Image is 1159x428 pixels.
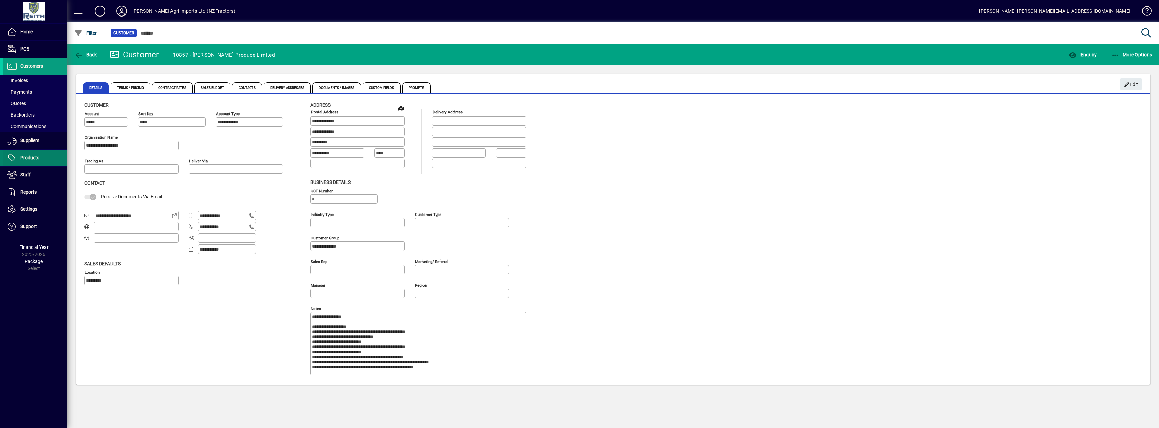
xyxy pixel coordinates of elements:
[20,206,37,212] span: Settings
[415,283,427,287] mat-label: Region
[3,75,67,86] a: Invoices
[3,24,67,40] a: Home
[264,82,311,93] span: Delivery Addresses
[73,27,99,39] button: Filter
[3,132,67,149] a: Suppliers
[84,261,121,266] span: Sales defaults
[101,194,162,199] span: Receive Documents Via Email
[979,6,1130,17] div: [PERSON_NAME] [PERSON_NAME][EMAIL_ADDRESS][DOMAIN_NAME]
[111,5,132,17] button: Profile
[1069,52,1097,57] span: Enquiry
[312,82,361,93] span: Documents / Images
[310,102,331,108] span: Address
[85,270,100,274] mat-label: Location
[85,159,103,163] mat-label: Trading as
[415,259,448,264] mat-label: Marketing/ Referral
[415,212,441,217] mat-label: Customer type
[189,159,208,163] mat-label: Deliver via
[363,82,400,93] span: Custom Fields
[216,111,240,116] mat-label: Account Type
[1111,52,1152,57] span: More Options
[1109,48,1154,61] button: More Options
[311,212,334,217] mat-label: Industry type
[3,150,67,166] a: Products
[311,235,339,240] mat-label: Customer group
[232,82,262,93] span: Contacts
[132,6,236,17] div: [PERSON_NAME] Agri-Imports Ltd (NZ Tractors)
[396,103,406,113] a: View on map
[3,41,67,58] a: POS
[84,102,109,108] span: Customer
[20,46,29,52] span: POS
[20,172,31,177] span: Staff
[1137,1,1151,23] a: Knowledge Base
[3,109,67,121] a: Backorders
[111,82,151,93] span: Terms / Pricing
[7,89,32,95] span: Payments
[1120,78,1142,90] button: Edit
[109,49,159,60] div: Customer
[3,121,67,132] a: Communications
[19,244,49,250] span: Financial Year
[3,201,67,218] a: Settings
[311,188,333,193] mat-label: GST Number
[402,82,431,93] span: Prompts
[7,112,35,118] span: Backorders
[67,48,104,61] app-page-header-button: Back
[113,30,134,36] span: Customer
[1124,79,1138,90] span: Edit
[7,78,28,83] span: Invoices
[3,167,67,184] a: Staff
[89,5,111,17] button: Add
[7,124,46,129] span: Communications
[3,98,67,109] a: Quotes
[152,82,192,93] span: Contract Rates
[310,179,351,185] span: Business details
[83,82,109,93] span: Details
[1067,48,1098,61] button: Enquiry
[20,29,33,34] span: Home
[311,306,321,311] mat-label: Notes
[3,86,67,98] a: Payments
[7,101,26,106] span: Quotes
[311,283,325,287] mat-label: Manager
[173,50,275,60] div: 10857 - [PERSON_NAME] Produce Limited
[20,155,39,160] span: Products
[3,184,67,201] a: Reports
[25,259,43,264] span: Package
[20,63,43,69] span: Customers
[3,218,67,235] a: Support
[20,224,37,229] span: Support
[138,111,153,116] mat-label: Sort key
[85,111,99,116] mat-label: Account
[194,82,230,93] span: Sales Budget
[85,135,118,140] mat-label: Organisation name
[74,30,97,36] span: Filter
[74,52,97,57] span: Back
[20,189,37,195] span: Reports
[20,138,39,143] span: Suppliers
[84,180,105,186] span: Contact
[73,48,99,61] button: Back
[311,259,327,264] mat-label: Sales rep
